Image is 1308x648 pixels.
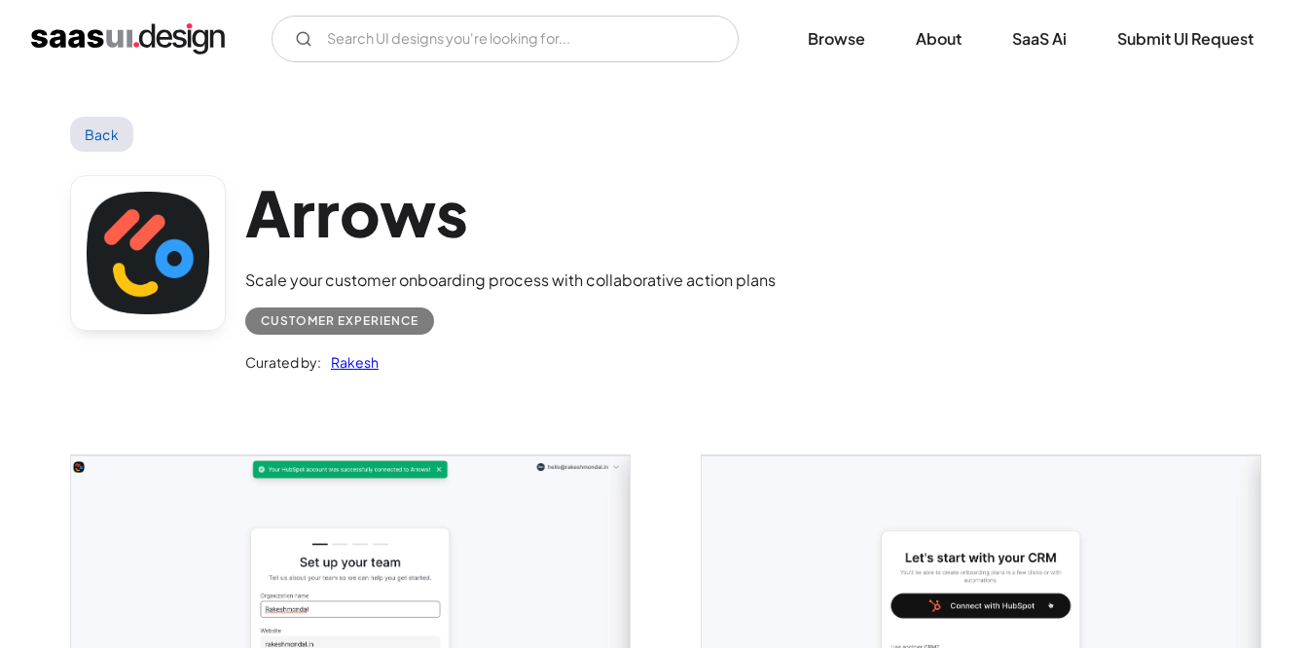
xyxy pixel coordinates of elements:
[989,18,1090,60] a: SaaS Ai
[31,23,225,54] a: home
[70,117,133,152] a: Back
[892,18,985,60] a: About
[272,16,739,62] form: Email Form
[261,309,418,333] div: Customer Experience
[245,269,776,292] div: Scale your customer onboarding process with collaborative action plans
[1094,18,1277,60] a: Submit UI Request
[272,16,739,62] input: Search UI designs you're looking for...
[245,350,321,374] div: Curated by:
[784,18,889,60] a: Browse
[321,350,379,374] a: Rakesh
[245,175,776,250] h1: Arrows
